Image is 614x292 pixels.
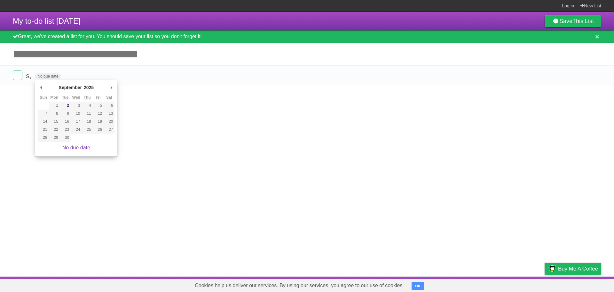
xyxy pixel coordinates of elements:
[536,278,553,290] a: Privacy
[104,126,114,134] button: 27
[38,134,49,142] button: 28
[60,110,71,118] button: 9
[481,278,507,290] a: Developers
[545,263,601,275] a: Buy me a coffee
[60,134,71,142] button: 30
[515,278,529,290] a: Terms
[13,17,81,25] span: My to-do list [DATE]
[104,118,114,126] button: 20
[49,134,60,142] button: 29
[108,83,114,92] button: Next Month
[60,118,71,126] button: 16
[60,102,71,110] button: 2
[104,102,114,110] button: 6
[49,102,60,110] button: 1
[71,102,82,110] button: 3
[188,279,410,292] span: Cookies help us deliver our services. By using our services, you agree to our use of cookies.
[49,118,60,126] button: 15
[38,126,49,134] button: 21
[93,126,104,134] button: 26
[93,118,104,126] button: 19
[49,110,60,118] button: 8
[106,95,112,100] abbr: Saturday
[62,145,90,150] a: No due date
[93,110,104,118] button: 12
[96,95,100,100] abbr: Friday
[38,118,49,126] button: 14
[104,110,114,118] button: 13
[572,18,594,24] b: This List
[561,278,601,290] a: Suggest a feature
[60,126,71,134] button: 23
[83,83,95,92] div: 2025
[40,95,47,100] abbr: Sunday
[82,126,93,134] button: 25
[38,110,49,118] button: 7
[82,110,93,118] button: 11
[84,95,91,100] abbr: Thursday
[93,102,104,110] button: 5
[412,282,424,290] button: OK
[62,95,68,100] abbr: Tuesday
[13,71,22,80] label: Done
[38,83,44,92] button: Previous Month
[50,95,58,100] abbr: Monday
[545,15,601,28] a: SaveThis List
[71,110,82,118] button: 10
[71,126,82,134] button: 24
[548,263,556,274] img: Buy me a coffee
[460,278,473,290] a: About
[58,83,83,92] div: September
[558,263,598,274] span: Buy me a coffee
[49,126,60,134] button: 22
[72,95,80,100] abbr: Wednesday
[35,73,61,79] span: No due date
[82,118,93,126] button: 18
[82,102,93,110] button: 4
[26,72,33,80] span: s,
[71,118,82,126] button: 17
